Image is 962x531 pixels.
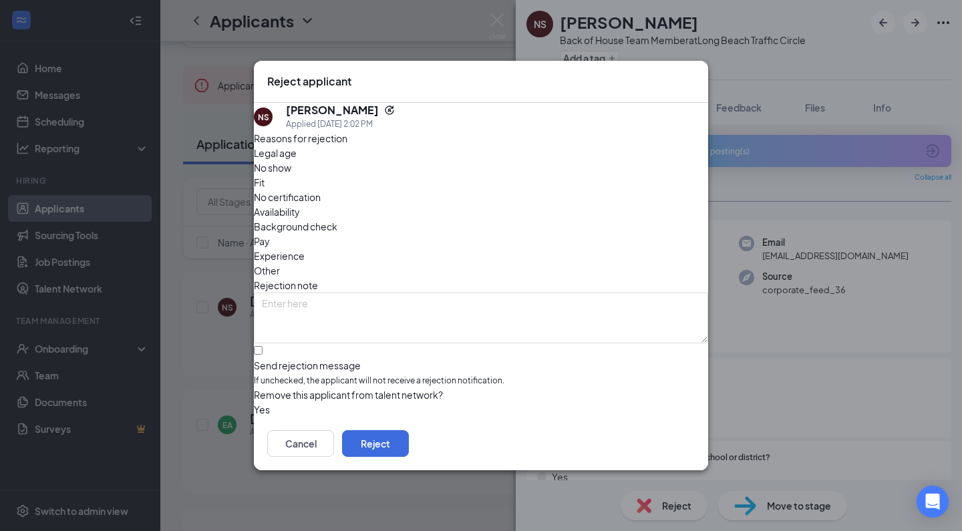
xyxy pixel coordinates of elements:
[267,430,334,457] button: Cancel
[254,219,337,234] span: Background check
[254,234,270,248] span: Pay
[917,486,949,518] div: Open Intercom Messenger
[258,112,269,123] div: NS
[286,103,379,118] h5: [PERSON_NAME]
[254,359,708,372] div: Send rejection message
[254,346,263,355] input: Send rejection messageIf unchecked, the applicant will not receive a rejection notification.
[254,279,318,291] span: Rejection note
[254,160,291,175] span: No show
[254,190,321,204] span: No certification
[254,175,265,190] span: Fit
[342,430,409,457] button: Reject
[254,248,305,263] span: Experience
[254,204,300,219] span: Availability
[254,389,443,401] span: Remove this applicant from talent network?
[254,146,297,160] span: Legal age
[254,402,270,417] span: Yes
[384,105,395,116] svg: Reapply
[254,375,708,387] span: If unchecked, the applicant will not receive a rejection notification.
[286,118,395,131] div: Applied [DATE] 2:02 PM
[254,132,347,144] span: Reasons for rejection
[267,74,351,89] h3: Reject applicant
[254,263,280,278] span: Other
